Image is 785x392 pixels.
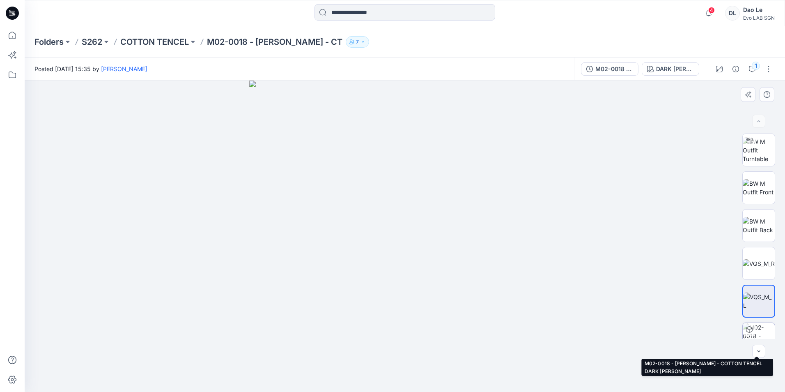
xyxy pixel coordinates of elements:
button: M02-0018 - [PERSON_NAME] - COTTON TENCEL [581,62,638,76]
p: M02-0018 - [PERSON_NAME] - CT [207,36,342,48]
a: S262 [82,36,102,48]
img: BW M Outfit Front [743,179,775,196]
button: 7 [346,36,369,48]
a: Folders [34,36,64,48]
span: 4 [708,7,715,14]
div: Evo LAB SGN [743,15,775,21]
button: 1 [746,62,759,76]
div: DARK [PERSON_NAME] [656,65,694,74]
img: VQS_M_L [743,293,774,310]
a: COTTON TENCEL [120,36,189,48]
button: Details [729,62,742,76]
a: [PERSON_NAME] [101,65,147,72]
img: eyJhbGciOiJIUzI1NiIsImtpZCI6IjAiLCJzbHQiOiJzZXMiLCJ0eXAiOiJKV1QifQ.eyJkYXRhIjp7InR5cGUiOiJzdG9yYW... [249,81,560,392]
button: DARK [PERSON_NAME] [642,62,699,76]
img: M02-0018 - DAVE Pants - COTTON TENCEL DARK LODEN [743,323,775,355]
span: Posted [DATE] 15:35 by [34,65,147,73]
div: 1 [752,62,760,70]
p: 7 [356,37,359,46]
div: Dao Le [743,5,775,15]
div: M02-0018 - [PERSON_NAME] - COTTON TENCEL [595,65,633,74]
img: BW M Outfit Back [743,217,775,234]
img: VQS_M_R [743,259,775,268]
div: DL [725,6,740,21]
img: BW M Outfit Turntable [743,137,775,163]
